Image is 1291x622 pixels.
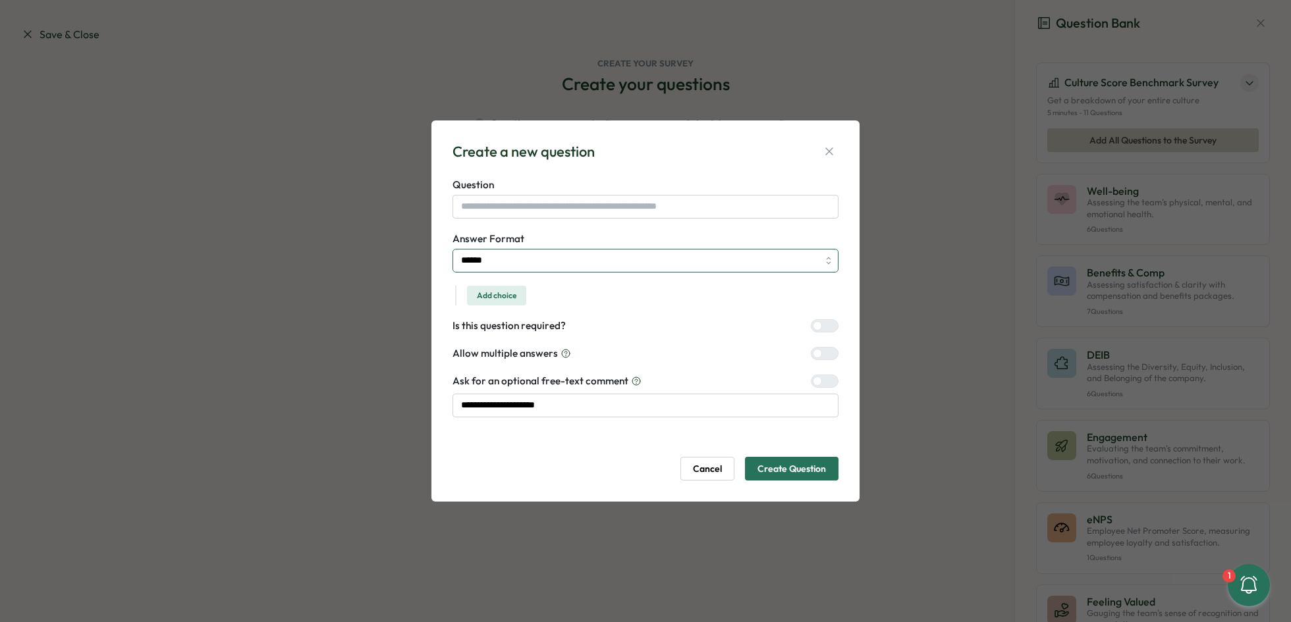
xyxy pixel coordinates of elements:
[453,319,566,333] label: Is this question required?
[745,457,838,480] button: Create Question
[453,178,838,192] label: Question
[693,457,722,480] span: Cancel
[757,457,826,480] span: Create Question
[680,457,734,480] button: Cancel
[1228,564,1270,606] button: 1
[477,286,516,305] span: Add choice
[453,374,628,388] span: Ask for an optional free-text comment
[453,346,558,361] span: Allow multiple answers
[1222,569,1236,583] div: 1
[467,286,526,305] button: Add choice
[453,232,838,246] label: Answer Format
[453,142,595,162] div: Create a new question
